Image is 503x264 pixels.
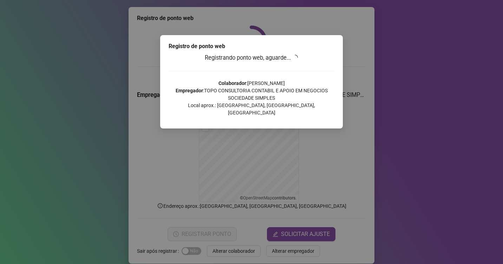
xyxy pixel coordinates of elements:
[169,42,334,51] div: Registro de ponto web
[176,88,203,93] strong: Empregador
[292,54,299,61] span: loading
[169,53,334,62] h3: Registrando ponto web, aguarde...
[169,80,334,117] p: : [PERSON_NAME] : TOPO CONSULTORIA CONTABIL E APOIO EM NEGOCIOS SOCIEDADE SIMPLES Local aprox.: [...
[218,80,246,86] strong: Colaborador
